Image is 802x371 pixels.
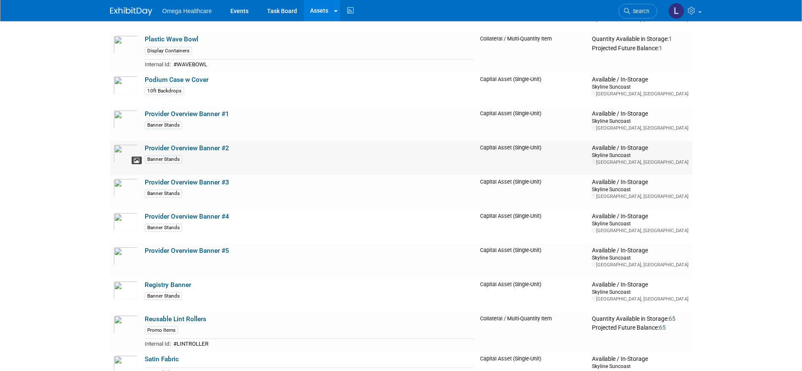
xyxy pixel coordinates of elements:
div: Available / In-Storage [592,213,689,220]
div: Skyline Suncoast [592,220,689,227]
div: Skyline Suncoast [592,186,689,193]
td: #LINTROLLER [171,339,473,349]
img: Lisa Arias [668,3,684,19]
div: Available / In-Storage [592,355,689,363]
td: Capital Asset (Single-Unit) [477,141,589,175]
td: Capital Asset (Single-Unit) [477,107,589,141]
div: [GEOGRAPHIC_DATA], [GEOGRAPHIC_DATA] [592,159,689,165]
a: Provider Overview Banner #4 [145,213,229,220]
a: Search [618,4,657,19]
div: Banner Stands [145,121,182,129]
div: Skyline Suncoast [592,117,689,125]
div: [GEOGRAPHIC_DATA], [GEOGRAPHIC_DATA] [592,91,689,97]
div: [GEOGRAPHIC_DATA], [GEOGRAPHIC_DATA] [592,125,689,131]
div: Banner Stands [145,224,182,232]
span: Omega Healthcare [162,8,212,14]
a: Reusable Lint Rollers [145,315,206,323]
div: Available / In-Storage [592,144,689,152]
span: 1 [659,45,662,51]
a: Provider Overview Banner #2 [145,144,229,152]
div: Available / In-Storage [592,110,689,118]
div: Projected Future Balance: [592,43,689,52]
td: Collateral / Multi-Quantity Item [477,32,589,72]
div: Projected Future Balance: [592,322,689,332]
td: Collateral / Multi-Quantity Item [477,312,589,352]
a: Provider Overview Banner #5 [145,247,229,255]
div: Banner Stands [145,155,182,163]
div: Skyline Suncoast [592,288,689,295]
a: Provider Overview Banner #3 [145,179,229,186]
span: 65 [669,315,675,322]
div: Quantity Available in Storage: [592,35,689,43]
td: #WAVEBOWL [171,59,473,69]
div: Available / In-Storage [592,179,689,186]
div: Skyline Suncoast [592,363,689,370]
td: Capital Asset (Single-Unit) [477,244,589,278]
div: Skyline Suncoast [592,254,689,261]
td: Capital Asset (Single-Unit) [477,278,589,312]
td: Internal Id: [145,339,171,349]
a: Podium Case w Cover [145,76,208,84]
div: [GEOGRAPHIC_DATA], [GEOGRAPHIC_DATA] [592,193,689,200]
a: Registry Banner [145,281,191,289]
td: Capital Asset (Single-Unit) [477,73,589,107]
a: Satin Fabric [145,355,179,363]
div: Available / In-Storage [592,247,689,255]
span: View Asset Image [132,157,142,165]
td: Capital Asset (Single-Unit) [477,209,589,244]
div: Promo Items [145,326,178,334]
div: Banner Stands [145,292,182,300]
div: 10ft Backdrops [145,87,184,95]
div: Banner Stands [145,190,182,198]
img: ExhibitDay [110,7,152,16]
span: Search [630,8,649,14]
a: Provider Overview Banner #1 [145,110,229,118]
div: Skyline Suncoast [592,152,689,159]
div: [GEOGRAPHIC_DATA], [GEOGRAPHIC_DATA] [592,296,689,302]
td: Capital Asset (Single-Unit) [477,175,589,209]
span: 65 [659,324,666,331]
a: Plastic Wave Bowl [145,35,198,43]
span: 1 [669,35,672,42]
td: Internal Id: [145,59,171,69]
div: Display Containers [145,47,192,55]
div: Available / In-Storage [592,281,689,289]
div: Quantity Available in Storage: [592,315,689,323]
div: Available / In-Storage [592,76,689,84]
div: Skyline Suncoast [592,83,689,90]
div: [GEOGRAPHIC_DATA], [GEOGRAPHIC_DATA] [592,227,689,234]
div: [GEOGRAPHIC_DATA], [GEOGRAPHIC_DATA] [592,262,689,268]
